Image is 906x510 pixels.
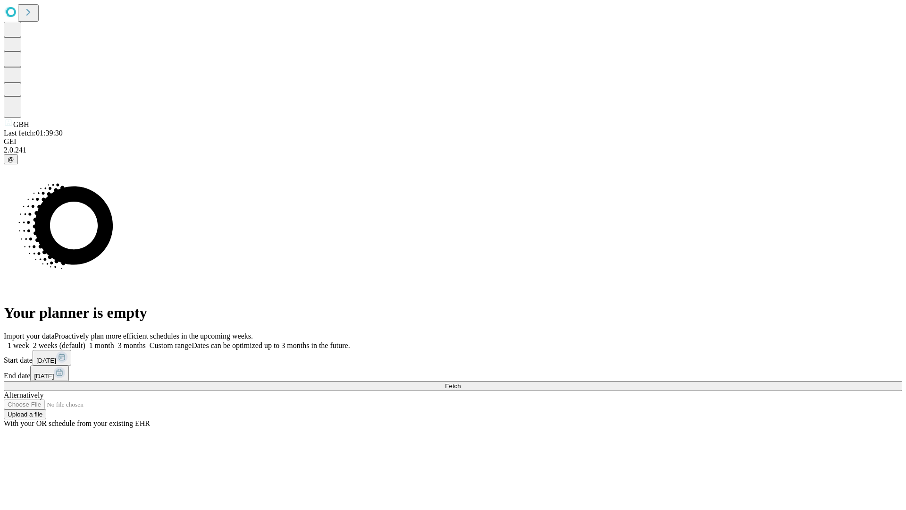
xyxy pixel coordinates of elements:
[4,350,902,365] div: Start date
[4,419,150,427] span: With your OR schedule from your existing EHR
[4,304,902,322] h1: Your planner is empty
[118,341,146,349] span: 3 months
[4,332,55,340] span: Import your data
[4,365,902,381] div: End date
[192,341,350,349] span: Dates can be optimized up to 3 months in the future.
[150,341,192,349] span: Custom range
[4,381,902,391] button: Fetch
[8,341,29,349] span: 1 week
[4,391,43,399] span: Alternatively
[30,365,69,381] button: [DATE]
[33,350,71,365] button: [DATE]
[33,341,85,349] span: 2 weeks (default)
[4,146,902,154] div: 2.0.241
[89,341,114,349] span: 1 month
[445,382,461,390] span: Fetch
[4,409,46,419] button: Upload a file
[4,154,18,164] button: @
[4,129,63,137] span: Last fetch: 01:39:30
[8,156,14,163] span: @
[4,137,902,146] div: GEI
[55,332,253,340] span: Proactively plan more efficient schedules in the upcoming weeks.
[34,373,54,380] span: [DATE]
[13,120,29,128] span: GBH
[36,357,56,364] span: [DATE]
